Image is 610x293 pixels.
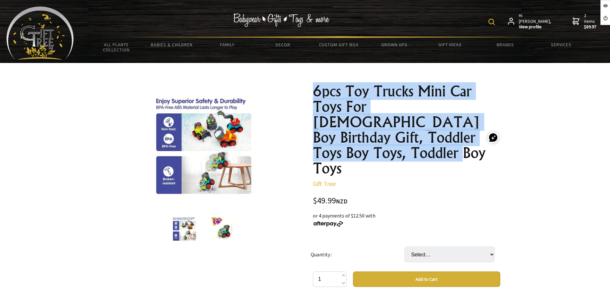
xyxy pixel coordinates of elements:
a: Services [533,38,589,51]
span: 2 items [584,13,597,30]
a: Brands [478,38,533,51]
a: Family [200,38,255,51]
a: Grown Ups [366,38,422,51]
div: or 4 payments of $12.50 with [313,212,500,227]
a: Gift Tree [313,180,336,188]
img: Babywear - Gifts - Toys & more [233,13,329,27]
img: 6pcs Toy Trucks Mini Car Toys For 2 Year Old Boy Birthday Gift, Toddler Toys Boy Toys, Toddler Bo... [211,217,235,241]
strong: $89.97 [584,24,597,30]
a: Custom Gift Box [311,38,366,51]
h1: 6pcs Toy Trucks Mini Car Toys For [DEMOGRAPHIC_DATA] Boy Birthday Gift, Toddler Toys Boy Toys, To... [313,84,500,176]
a: Hi [PERSON_NAME],View profile [508,13,552,30]
a: Gift Ideas [422,38,477,51]
img: Babyware - Gifts - Toys and more... [6,6,74,60]
img: 6pcs Toy Trucks Mini Car Toys For 2 Year Old Boy Birthday Gift, Toddler Toys Boy Toys, Toddler Bo... [172,217,197,241]
span: NZD [336,198,348,205]
div: $49.99 [313,197,500,205]
img: product search [488,19,495,25]
a: Decor [255,38,311,51]
a: All Plants Collection [89,38,144,57]
td: Quantity : [311,237,404,271]
img: Afterpay [313,221,344,227]
span: Hi [PERSON_NAME], [519,13,552,30]
button: Add to Cart [353,271,500,287]
a: Babies & Children [144,38,200,51]
img: 6pcs Toy Trucks Mini Car Toys For 2 Year Old Boy Birthday Gift, Toddler Toys Boy Toys, Toddler Bo... [154,96,254,196]
strong: View profile [519,24,552,30]
a: 2 items$89.97 [572,13,597,30]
